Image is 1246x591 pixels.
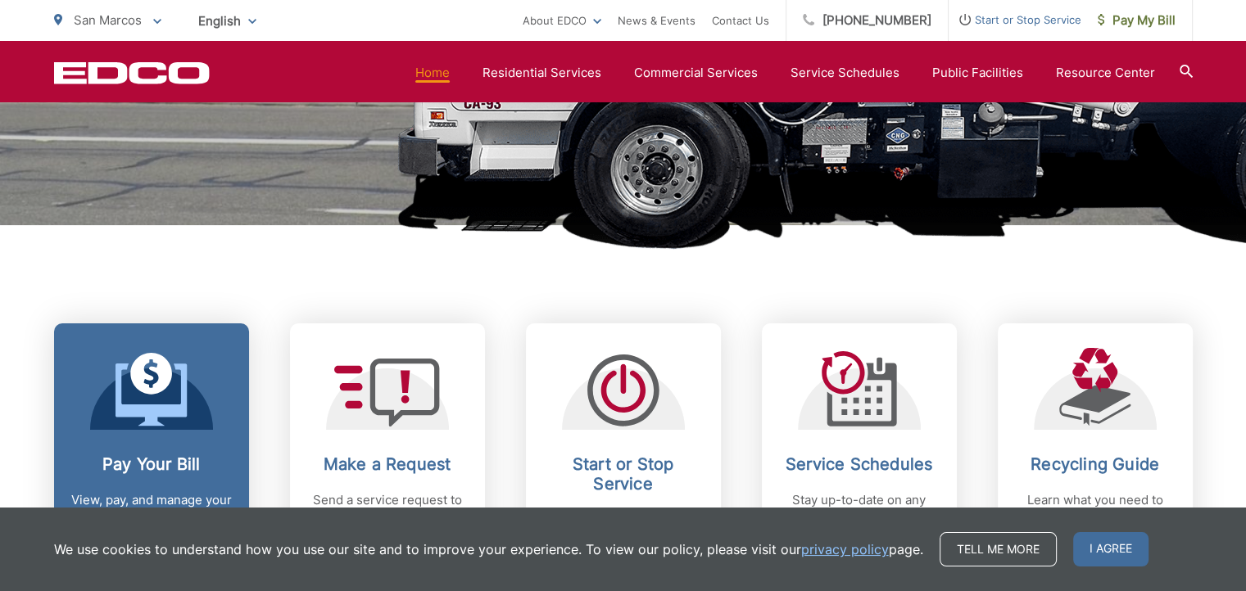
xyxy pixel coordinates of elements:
p: We use cookies to understand how you use our site and to improve your experience. To view our pol... [54,539,923,559]
span: I agree [1073,532,1149,566]
span: English [186,7,269,35]
a: Contact Us [712,11,769,30]
a: Make a Request Send a service request to EDCO. [290,323,485,574]
p: View, pay, and manage your bill online. [70,490,233,530]
p: Send a service request to EDCO. [306,490,469,530]
a: privacy policy [801,539,889,559]
h2: Start or Stop Service [542,454,705,494]
h2: Service Schedules [778,454,940,474]
a: Commercial Services [634,63,758,83]
a: Home [415,63,450,83]
a: Recycling Guide Learn what you need to know about recycling. [998,323,1193,574]
a: Tell me more [940,532,1057,566]
a: EDCD logo. Return to the homepage. [54,61,210,84]
a: Service Schedules Stay up-to-date on any changes in schedules. [762,323,957,574]
a: Public Facilities [932,63,1023,83]
a: News & Events [618,11,695,30]
h2: Make a Request [306,454,469,474]
h2: Recycling Guide [1014,454,1176,474]
span: San Marcos [74,12,142,28]
a: About EDCO [523,11,601,30]
p: Learn what you need to know about recycling. [1014,490,1176,530]
a: Residential Services [483,63,601,83]
h2: Pay Your Bill [70,454,233,474]
a: Pay Your Bill View, pay, and manage your bill online. [54,323,249,574]
p: Stay up-to-date on any changes in schedules. [778,490,940,530]
a: Resource Center [1056,63,1155,83]
span: Pay My Bill [1098,11,1176,30]
a: Service Schedules [791,63,899,83]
